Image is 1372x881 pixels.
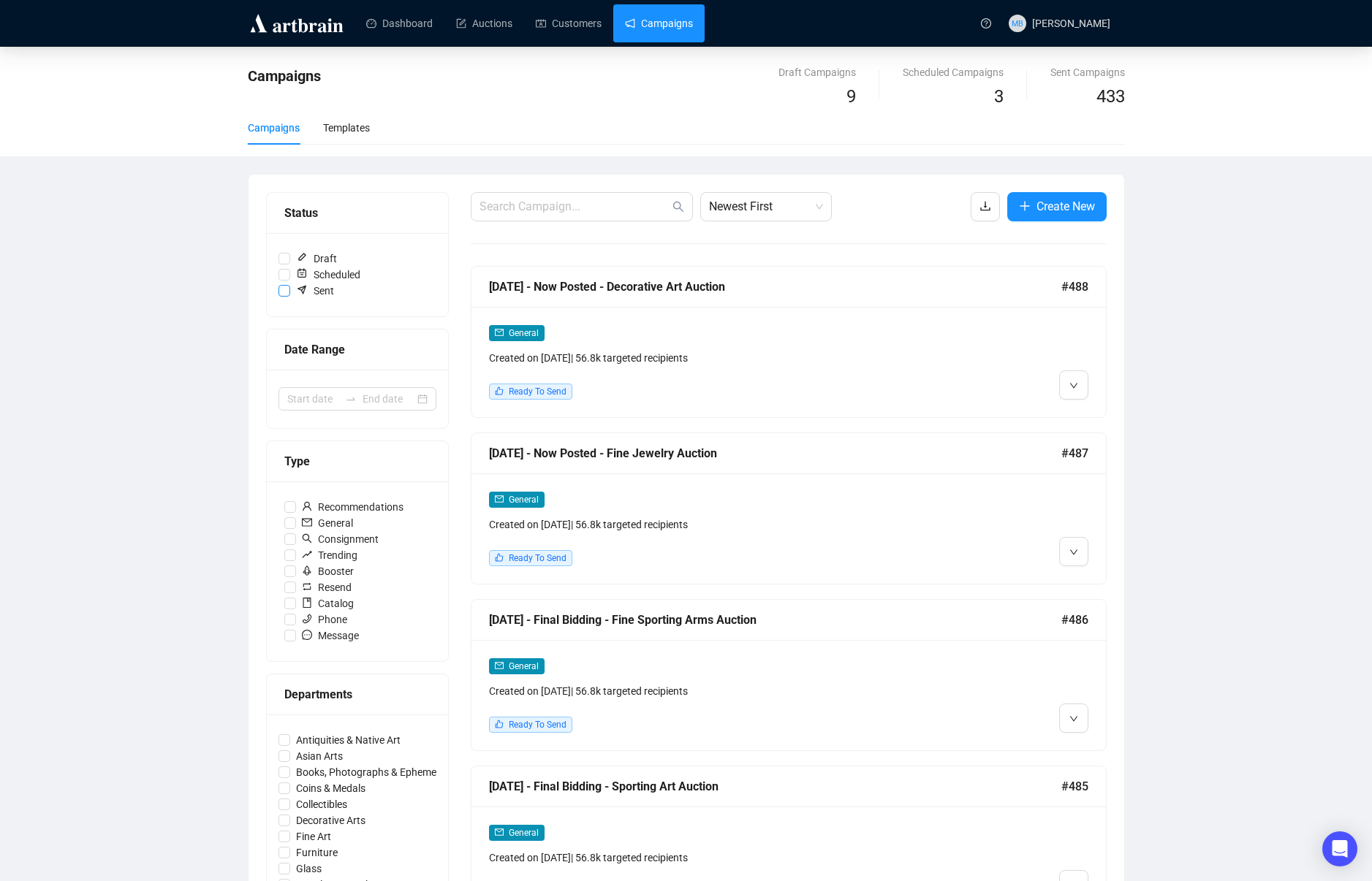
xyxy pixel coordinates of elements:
span: 433 [1096,86,1125,107]
div: [DATE] - Final Bidding - Sporting Art Auction [489,777,1061,796]
div: Type [284,452,431,470]
span: MB [1012,17,1023,29]
span: mail [302,517,312,527]
span: Coins & Medals [290,780,371,796]
span: Sent [290,283,340,299]
span: Decorative Arts [290,812,371,828]
span: Ready To Send [509,553,566,563]
span: rise [302,549,312,560]
span: mail [495,661,504,670]
div: [DATE] - Now Posted - Fine Jewelry Auction [489,444,1061,462]
div: Departments [284,685,431,703]
input: End date [363,391,414,407]
span: mail [495,495,504,503]
span: 9 [846,86,856,107]
span: Catalog [296,595,360,611]
span: down [1069,381,1078,390]
div: Draft Campaigns [778,64,856,80]
span: mail [495,328,504,337]
div: Open Intercom Messenger [1322,831,1357,866]
div: [DATE] - Final Bidding - Fine Sporting Arms Auction [489,611,1061,629]
span: General [509,661,539,671]
span: rocket [302,565,312,576]
span: Message [296,628,365,644]
span: #488 [1061,278,1088,296]
span: #487 [1061,444,1088,462]
span: [PERSON_NAME] [1032,18,1110,29]
div: Created on [DATE] | 56.8k targeted recipients [489,850,936,866]
div: Status [284,204,431,222]
span: down [1069,714,1078,723]
span: Campaigns [248,67,321,85]
a: Auctions [456,4,512,42]
span: Booster [296,563,360,579]
div: Scheduled Campaigns [903,64,1004,80]
button: Create New [1007,192,1107,221]
div: Date Range [284,340,431,359]
span: Trending [296,547,363,563]
span: Asian Arts [290,748,349,764]
span: Antiquities & Native Art [290,732,406,748]
span: question-circle [981,18,991,28]
span: Recommendations [296,499,409,515]
span: Books, Photographs & Ephemera [290,764,452,780]
span: Resend [296,579,357,595]
span: Collectibles [290,796,353,812]
div: Created on [DATE] | 56.8k targeted recipients [489,350,936,366]
span: Scheduled [290,267,366,283]
span: General [509,328,539,338]
span: General [509,495,539,505]
a: Customers [536,4,602,42]
span: down [1069,548,1078,557]
a: [DATE] - Final Bidding - Fine Sporting Arms Auction#486mailGeneralCreated on [DATE]| 56.8k target... [471,599,1107,751]
span: Furniture [290,844,344,861]
div: [DATE] - Now Posted - Decorative Art Auction [489,278,1061,296]
span: Consignment [296,531,384,547]
span: Create New [1036,197,1095,216]
div: Created on [DATE] | 56.8k targeted recipients [489,683,936,699]
span: Fine Art [290,828,337,844]
a: Campaigns [625,4,693,42]
span: #486 [1061,611,1088,629]
span: retweet [302,581,312,592]
div: Templates [323,120,370,136]
a: [DATE] - Now Posted - Decorative Art Auction#488mailGeneralCreated on [DATE]| 56.8k targeted reci... [471,266,1107,418]
input: Search Campaign... [480,198,670,216]
span: user [302,501,312,511]
span: download [979,200,991,212]
div: Campaigns [248,120,300,136]
span: search [302,533,312,544]
span: like [495,553,504,562]
span: Phone [296,611,353,628]
span: like [495,720,504,728]
span: #485 [1061,777,1088,796]
a: [DATE] - Now Posted - Fine Jewelry Auction#487mailGeneralCreated on [DATE]| 56.8k targeted recipi... [471,432,1107,584]
span: Newest First [709,193,823,221]
span: Draft [290,251,343,267]
span: search [672,201,684,213]
span: to [345,393,357,405]
span: book [302,598,312,608]
span: message [302,630,312,640]
span: General [296,515,359,531]
span: 3 [994,86,1004,107]
span: Ready To Send [509,720,566,730]
span: Ready To Send [509,386,566,397]
img: logo [248,12,346,35]
span: plus [1019,200,1031,212]
span: Glass [290,861,327,877]
a: Dashboard [366,4,433,42]
span: General [509,828,539,838]
div: Created on [DATE] | 56.8k targeted recipients [489,516,936,533]
span: mail [495,828,504,836]
span: like [495,386,504,395]
div: Sent Campaigns [1050,64,1125,80]
span: phone [302,614,312,624]
input: Start date [287,391,339,407]
span: swap-right [345,393,357,405]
